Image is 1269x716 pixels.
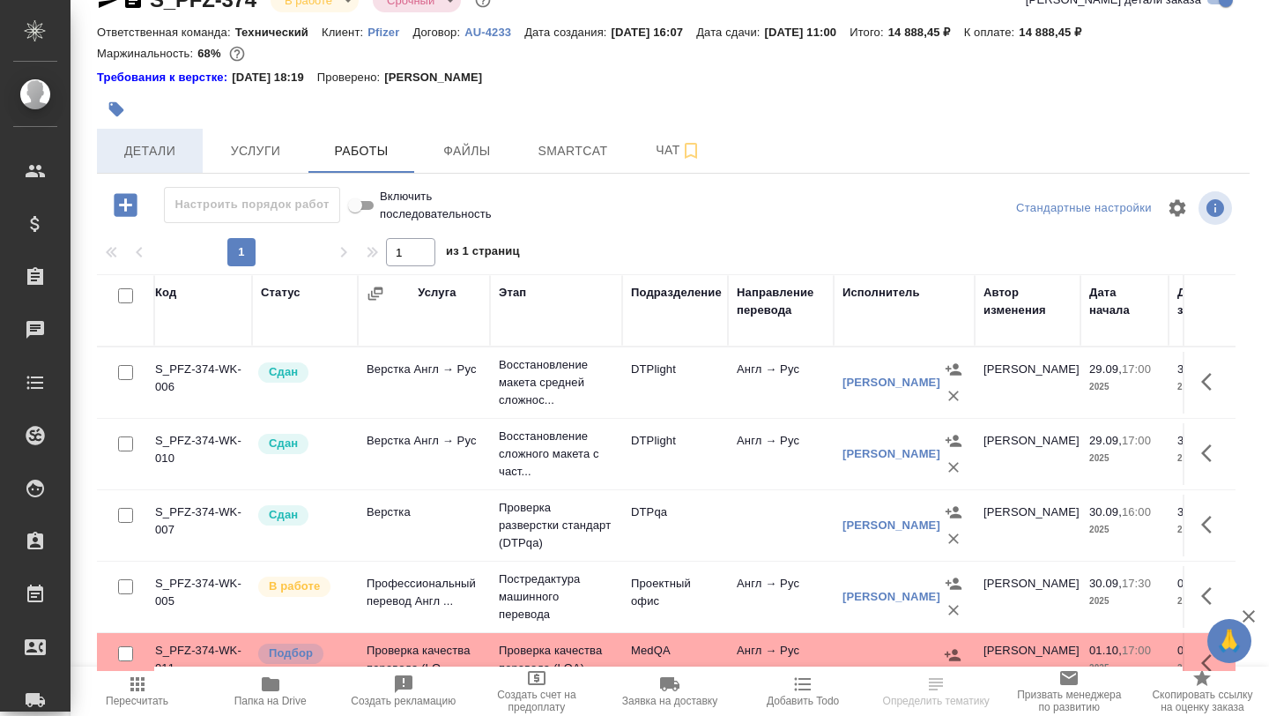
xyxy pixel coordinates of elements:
[940,499,967,526] button: Назначить
[1089,505,1122,518] p: 30.09,
[1147,689,1258,713] span: Скопировать ссылку на оценку заказа
[97,26,235,39] p: Ответственная команда:
[499,428,613,481] p: Восстановление сложного макета с част...
[425,140,509,162] span: Файлы
[1191,361,1233,403] button: Здесь прячутся важные кнопки
[499,499,613,552] p: Проверка разверстки стандарт (DTPqa)
[446,241,520,266] span: из 1 страниц
[97,90,136,129] button: Добавить тэг
[106,695,168,707] span: Пересчитать
[213,140,298,162] span: Услуги
[418,284,456,302] div: Услуга
[464,26,524,39] p: AU-4233
[1177,521,1248,539] p: 2025
[622,423,728,485] td: DTPlight
[940,356,967,383] button: Назначить
[1089,362,1122,376] p: 29.09,
[1089,378,1160,396] p: 2025
[1214,623,1244,660] span: 🙏
[256,575,349,599] div: Исполнитель выполняет работу
[319,140,404,162] span: Работы
[358,423,490,485] td: Верстка Англ → Рус
[499,356,613,409] p: Восстановление макета средней сложнос...
[480,689,592,713] span: Создать счет на предоплату
[256,432,349,456] div: Менеджер проверил работу исполнителя, передает ее на следующий этап
[261,284,301,302] div: Статус
[1003,667,1136,716] button: Призвать менеджера по развитию
[622,695,717,707] span: Заявка на доставку
[146,566,252,628] td: S_PFZ-374-WK-005
[234,695,307,707] span: Папка на Drive
[622,352,728,414] td: DTPlight
[358,495,490,556] td: Верстка
[1177,593,1248,610] p: 2025
[1089,284,1160,319] div: Дата начала
[470,667,603,716] button: Создать счет на предоплату
[524,26,611,39] p: Дата создания:
[226,42,249,65] button: 3994.69 RUB;
[842,447,940,460] a: [PERSON_NAME]
[1177,362,1210,376] p: 30.09,
[1089,434,1122,447] p: 29.09,
[322,26,367,39] p: Клиент:
[269,435,298,452] p: Сдан
[1177,505,1210,518] p: 30.09,
[842,376,940,389] a: [PERSON_NAME]
[101,187,150,223] button: Добавить работу
[850,26,887,39] p: Итого:
[603,667,736,716] button: Заявка на доставку
[680,140,701,161] svg: Подписаться
[256,642,349,666] div: Можно подбирать исполнителей
[337,667,470,716] button: Создать рекламацию
[728,633,834,695] td: Англ → Рус
[1191,503,1233,546] button: Здесь прячутся важные кнопки
[1122,434,1151,447] p: 17:00
[97,47,197,60] p: Маржинальность:
[1177,644,1210,657] p: 01.10,
[1013,689,1125,713] span: Призвать менеджера по развитию
[1177,378,1248,396] p: 2025
[940,428,967,454] button: Назначить
[269,645,313,662] p: Подбор
[975,423,1080,485] td: [PERSON_NAME]
[939,642,966,668] button: Назначить
[1191,642,1233,684] button: Здесь прячутся важные кнопки
[975,352,1080,414] td: [PERSON_NAME]
[1207,619,1251,663] button: 🙏
[499,284,526,302] div: Этап
[940,526,967,552] button: Удалить
[883,695,990,707] span: Определить тематику
[964,26,1020,39] p: К оплате:
[737,667,870,716] button: Добавить Todo
[1177,450,1248,467] p: 2025
[256,503,349,527] div: Менеджер проверил работу исполнителя, передает ее на следующий этап
[412,26,464,39] p: Договор:
[940,383,967,409] button: Удалить
[358,633,490,695] td: Проверка качества перевода (LQ...
[146,633,252,695] td: S_PFZ-374-WK-011
[940,454,967,481] button: Удалить
[612,26,697,39] p: [DATE] 16:07
[269,506,298,524] p: Сдан
[197,47,225,60] p: 68%
[358,566,490,628] td: Профессиональный перевод Англ ...
[97,69,232,86] div: Нажми, чтобы открыть папку с инструкцией
[146,495,252,556] td: S_PFZ-374-WK-007
[870,667,1003,716] button: Определить тематику
[842,590,940,603] a: [PERSON_NAME]
[631,284,722,302] div: Подразделение
[367,26,412,39] p: Pfizer
[358,352,490,414] td: Верстка Англ → Рус
[499,642,613,677] p: Проверка качества перевода (LQA)
[696,26,764,39] p: Дата сдачи:
[1177,660,1248,677] p: 2025
[1089,660,1160,677] p: 2025
[1156,187,1198,229] span: Настроить таблицу
[1177,577,1210,590] p: 01.10,
[235,26,322,39] p: Технический
[204,667,337,716] button: Папка на Drive
[1177,284,1248,319] div: Дата завершения
[888,26,964,39] p: 14 888,45 ₽
[269,363,298,381] p: Сдан
[636,139,721,161] span: Чат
